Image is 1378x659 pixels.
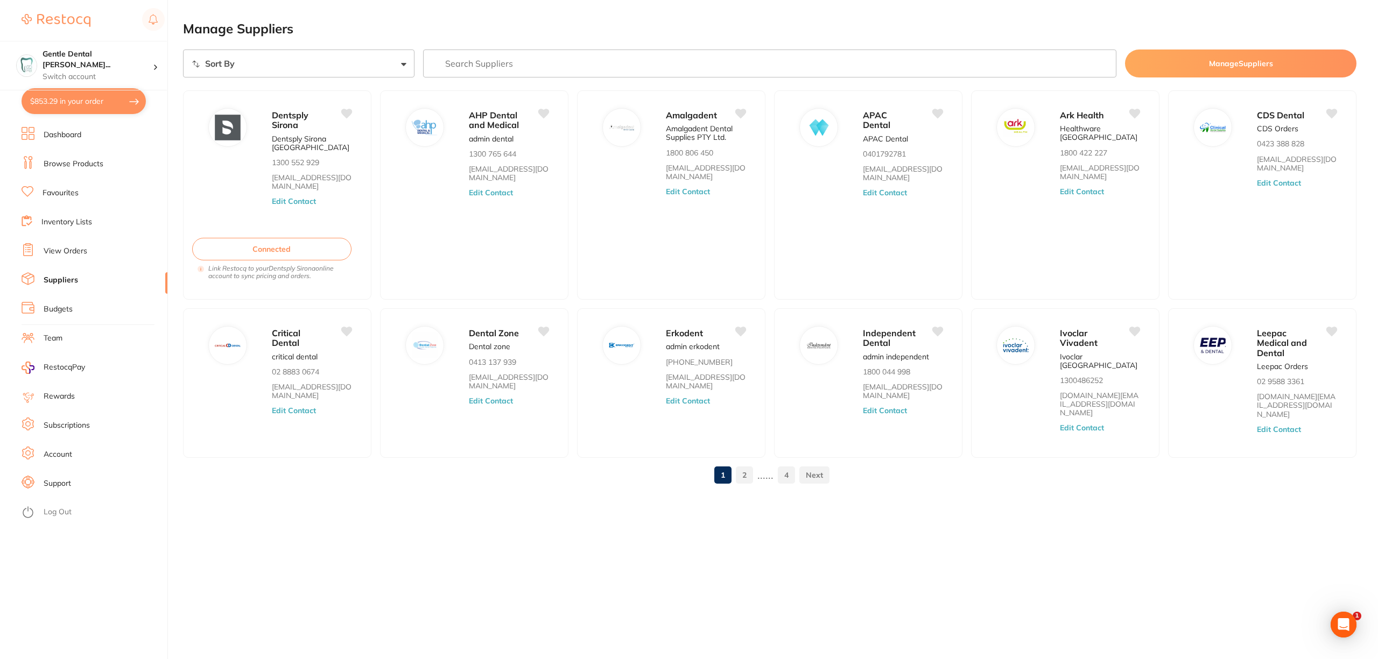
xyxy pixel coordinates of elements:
span: RestocqPay [44,362,85,373]
a: [EMAIL_ADDRESS][DOMAIN_NAME] [1060,164,1140,181]
img: Dentsply Sirona [215,115,241,140]
button: Edit Contact [666,396,710,405]
a: [EMAIL_ADDRESS][DOMAIN_NAME] [1257,155,1337,172]
a: [DOMAIN_NAME][EMAIL_ADDRESS][DOMAIN_NAME] [1060,391,1140,417]
img: CDS Dental [1200,115,1226,140]
img: Independent Dental [806,332,832,358]
p: 0423 388 828 [1257,139,1304,148]
button: Edit Contact [863,406,907,415]
a: [EMAIL_ADDRESS][DOMAIN_NAME] [666,373,746,390]
a: [EMAIL_ADDRESS][DOMAIN_NAME] [863,382,943,400]
p: 02 8883 0674 [272,367,319,376]
a: [EMAIL_ADDRESS][DOMAIN_NAME] [272,382,351,400]
a: Support [44,478,71,489]
a: [EMAIL_ADDRESS][DOMAIN_NAME] [272,173,351,190]
button: Edit Contact [1257,179,1301,187]
a: [DOMAIN_NAME][EMAIL_ADDRESS][DOMAIN_NAME] [1257,392,1337,418]
p: admin dental [469,134,514,143]
button: Edit Contact [272,406,316,415]
span: Ark Health [1060,110,1104,121]
span: Dentsply Sirona [272,110,308,130]
a: 1 [714,464,732,486]
button: Edit Contact [469,396,513,405]
img: Amalgadent [609,115,635,140]
span: Leepac Medical and Dental [1257,328,1307,358]
a: Budgets [44,304,73,315]
p: [PHONE_NUMBER] [666,358,733,366]
span: 1 [1353,612,1361,620]
a: Browse Products [44,159,103,169]
img: APAC Dental [806,115,832,140]
p: ...... [757,469,774,481]
p: Amalgadent Dental Supplies PTY Ltd. [666,124,746,141]
a: RestocqPay [22,362,85,374]
a: Team [44,333,62,344]
a: [EMAIL_ADDRESS][DOMAIN_NAME] [666,164,746,181]
p: 1300 765 644 [469,150,516,158]
p: Healthware [GEOGRAPHIC_DATA] [1060,124,1140,141]
p: admin independent [863,352,929,361]
a: 2 [736,464,753,486]
span: Erkodent [666,328,703,338]
p: Leepac Orders [1257,362,1308,371]
span: APAC Dental [863,110,890,130]
a: Inventory Lists [41,217,92,228]
img: Restocq Logo [22,14,90,27]
button: Edit Contact [666,187,710,196]
span: AHP Dental and Medical [469,110,519,130]
a: View Orders [44,246,87,257]
span: Independent Dental [863,328,916,348]
img: Erkodent [609,332,635,358]
img: Critical Dental [215,332,241,358]
p: 1300486252 [1060,376,1103,385]
a: Suppliers [44,275,78,286]
a: [EMAIL_ADDRESS][DOMAIN_NAME] [469,373,549,390]
i: Link Restocq to your Dentsply Sirona online account to sync pricing and orders. [208,265,357,280]
h2: Manage Suppliers [183,22,1356,37]
p: 0413 137 939 [469,358,516,366]
a: 4 [778,464,795,486]
a: Log Out [44,507,72,518]
a: Restocq Logo [22,8,90,33]
a: Favourites [43,188,79,199]
p: CDS Orders [1257,124,1298,133]
img: Leepac Medical and Dental [1200,332,1226,358]
p: 02 9588 3361 [1257,377,1304,386]
p: 1300 552 929 [272,158,319,167]
p: Switch account [43,72,153,82]
p: Dentsply Sirona [GEOGRAPHIC_DATA] [272,134,351,152]
input: Search Suppliers [423,49,1117,77]
button: Edit Contact [1060,423,1104,432]
p: 1800 806 450 [666,148,713,157]
img: RestocqPay [22,362,34,374]
img: AHP Dental and Medical [412,115,438,140]
p: 0401792781 [863,150,906,158]
h4: Gentle Dental Hervey Bay [43,49,153,70]
span: Dental Zone [469,328,519,338]
img: Ivoclar Vivadent [1003,332,1029,358]
button: Log Out [22,504,164,521]
img: Ark Health [1003,115,1029,140]
p: APAC Dental [863,134,908,143]
a: [EMAIL_ADDRESS][DOMAIN_NAME] [863,165,943,182]
span: Critical Dental [272,328,300,348]
span: CDS Dental [1257,110,1304,121]
button: Connected [192,238,351,260]
p: 1800 044 998 [863,367,910,376]
span: Ivoclar Vivadent [1060,328,1098,348]
button: $853.29 in your order [22,88,146,114]
p: critical dental [272,352,318,361]
button: ManageSuppliers [1125,49,1356,77]
p: Dental zone [469,342,510,351]
img: Gentle Dental Hervey Bay [17,55,37,75]
p: Ivoclar [GEOGRAPHIC_DATA] [1060,352,1140,370]
button: Edit Contact [272,197,316,206]
button: Edit Contact [863,188,907,197]
a: Rewards [44,391,75,402]
div: Open Intercom Messenger [1331,612,1356,637]
button: Edit Contact [1257,425,1301,434]
a: Dashboard [44,130,81,140]
img: Dental Zone [412,332,438,358]
p: 1800 422 227 [1060,148,1107,157]
a: [EMAIL_ADDRESS][DOMAIN_NAME] [469,165,549,182]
